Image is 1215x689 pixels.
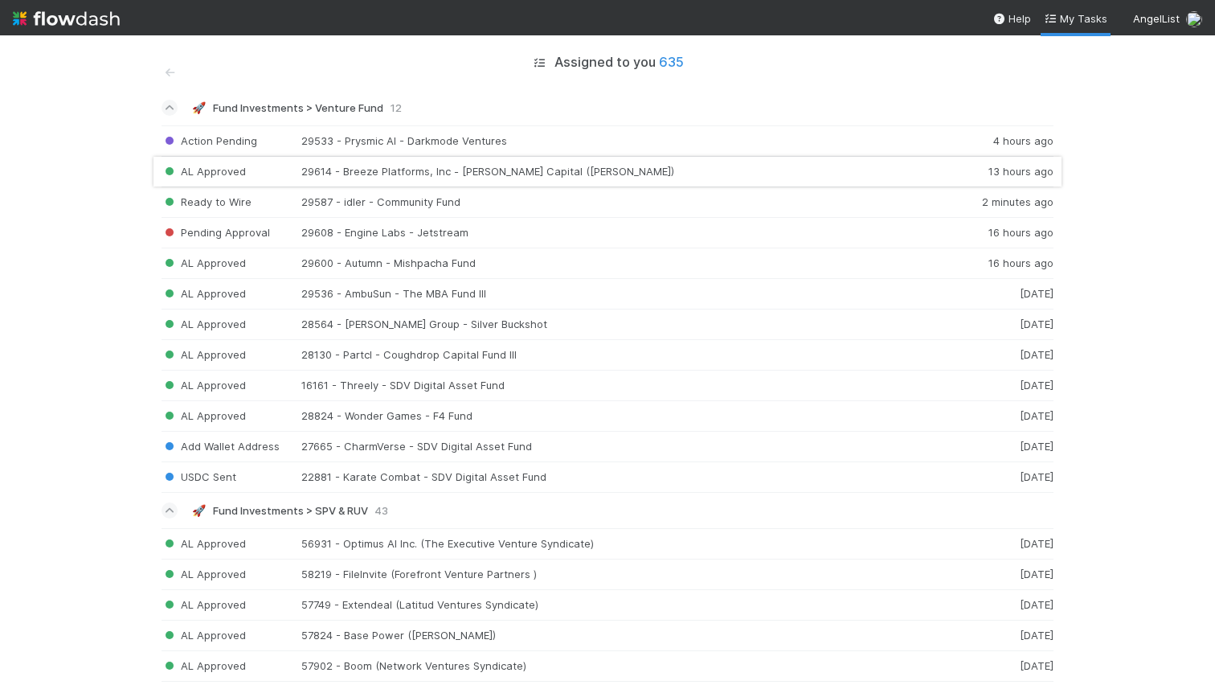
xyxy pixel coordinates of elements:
div: [DATE] [957,537,1053,551]
div: 29536 - AmbuSun - The MBA Fund III [301,287,957,301]
div: 57824 - Base Power ([PERSON_NAME]) [301,629,957,642]
div: 58219 - FileInvite (Forefront Venture Partners ) [301,568,957,581]
span: AL Approved [162,598,246,611]
span: AL Approved [162,659,246,672]
span: 🚀 [192,505,206,517]
h5: Assigned to you [554,55,684,71]
div: 56931 - Optimus AI Inc. (The Executive Venture Syndicate) [301,537,957,551]
span: AL Approved [162,379,246,392]
div: [DATE] [957,629,1053,642]
div: [DATE] [957,598,1053,612]
div: 29533 - Prysmic AI - Darkmode Ventures [301,134,957,148]
span: AL Approved [162,348,246,361]
span: AL Approved [162,568,246,580]
span: 12 [390,101,402,114]
div: [DATE] [957,470,1053,484]
span: Fund Investments > SPV & RUV [213,504,368,517]
a: My Tasks [1044,10,1107,27]
div: 16 hours ago [957,226,1053,240]
div: [DATE] [957,440,1053,453]
div: Help [992,10,1031,27]
img: avatar_0a9e60f7-03da-485c-bb15-a40c44fcec20.png [1186,11,1202,27]
div: 28564 - [PERSON_NAME] Group - Silver Buckshot [301,318,957,331]
div: [DATE] [957,568,1053,581]
div: 16 hours ago [957,256,1053,270]
span: AL Approved [162,409,246,422]
span: Pending Approval [162,226,270,239]
div: 22881 - Karate Combat - SDV Digital Asset Fund [301,470,957,484]
div: 2 minutes ago [957,195,1053,209]
div: 27665 - CharmVerse - SDV Digital Asset Fund [301,440,957,453]
div: 4 hours ago [957,134,1053,148]
span: Ready to Wire [162,195,252,208]
span: AL Approved [162,318,246,330]
span: AL Approved [162,629,246,642]
div: [DATE] [957,409,1053,423]
span: AL Approved [162,537,246,550]
div: [DATE] [957,659,1053,673]
span: Action Pending [162,134,257,147]
div: [DATE] [957,348,1053,362]
span: AngelList [1133,12,1180,25]
div: [DATE] [957,287,1053,301]
span: 43 [374,504,388,517]
div: 29587 - idler - Community Fund [301,195,957,209]
span: Fund Investments > Venture Fund [213,101,383,114]
span: My Tasks [1044,12,1107,25]
div: 29600 - Autumn - Mishpacha Fund [301,256,957,270]
span: 635 [659,54,684,70]
div: [DATE] [957,318,1053,331]
img: logo-inverted-e16ddd16eac7371096b0.svg [13,5,120,32]
span: AL Approved [162,287,246,300]
div: 57749 - Extendeal (Latitud Ventures Syndicate) [301,598,957,612]
div: 57902 - Boom (Network Ventures Syndicate) [301,659,957,673]
div: [DATE] [957,379,1053,392]
div: 28824 - Wonder Games - F4 Fund [301,409,957,423]
span: AL Approved [162,256,246,269]
span: USDC Sent [162,470,236,483]
span: 🚀 [192,102,206,114]
div: 29608 - Engine Labs - Jetstream [301,226,957,240]
div: 28130 - Partcl - Coughdrop Capital Fund III [301,348,957,362]
div: 16161 - Threely - SDV Digital Asset Fund [301,379,957,392]
span: Add Wallet Address [162,440,280,453]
